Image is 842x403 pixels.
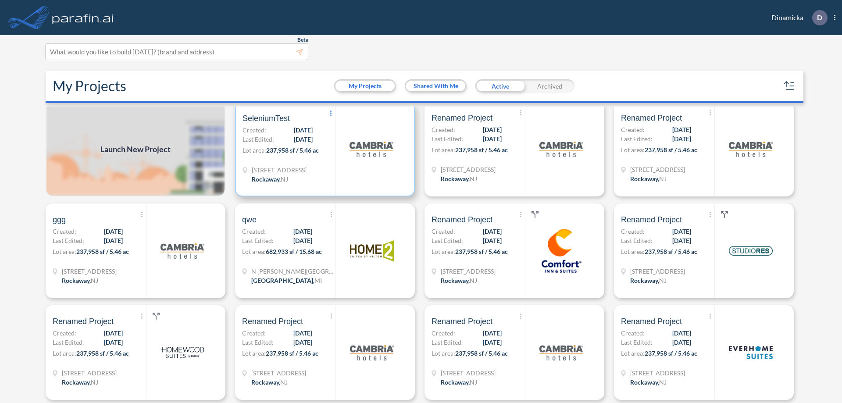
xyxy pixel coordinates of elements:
span: Last Edited: [53,338,84,347]
span: 237,958 sf / 5.46 ac [266,350,318,357]
p: D [817,14,822,21]
span: ggg [53,214,66,225]
img: logo [539,331,583,374]
span: Rockaway , [630,378,659,386]
span: Rockaway , [62,378,91,386]
span: Last Edited: [432,134,463,143]
span: MI [314,277,322,284]
span: Created: [243,125,266,135]
span: NJ [659,277,667,284]
span: Last Edited: [621,134,653,143]
span: Created: [432,125,455,134]
span: Created: [242,328,266,338]
span: 682,933 sf / 15.68 ac [266,248,322,255]
span: Rockaway , [441,378,470,386]
span: Lot area: [53,350,76,357]
span: [DATE] [293,328,312,338]
span: [DATE] [483,236,502,245]
span: Lot area: [53,248,76,255]
img: logo [539,127,583,171]
span: 321 Mt Hope Ave [62,368,117,378]
span: [DATE] [483,125,502,134]
span: Rockaway , [441,175,470,182]
span: Last Edited: [243,135,274,144]
span: [DATE] [293,338,312,347]
span: Lot area: [432,146,455,153]
div: Archived [525,79,574,93]
span: 321 Mt Hope Ave [630,165,685,174]
span: NJ [470,277,477,284]
span: [DATE] [294,125,313,135]
span: Renamed Project [432,214,492,225]
span: Renamed Project [432,316,492,327]
span: 321 Mt Hope Ave [251,368,306,378]
span: Last Edited: [621,236,653,245]
span: 237,958 sf / 5.46 ac [266,146,319,154]
span: Rockaway , [630,175,659,182]
span: Created: [242,227,266,236]
span: SeleniumTest [243,113,290,124]
span: Renamed Project [621,113,682,123]
div: Grand Rapids, MI [251,276,322,285]
span: Rockaway , [62,277,91,284]
span: Renamed Project [432,113,492,123]
span: N Wyndham Hill Dr NE [251,267,335,276]
span: [DATE] [672,227,691,236]
img: logo [729,331,773,374]
span: Lot area: [621,350,645,357]
span: 321 Mt Hope Ave [252,165,307,175]
span: Last Edited: [53,236,84,245]
div: Dinamicka [758,10,835,25]
img: logo [350,127,393,171]
span: [DATE] [293,236,312,245]
div: Rockaway, NJ [630,174,667,183]
img: logo [729,229,773,273]
span: 237,958 sf / 5.46 ac [645,248,697,255]
span: 321 Mt Hope Ave [630,267,685,276]
span: [DATE] [293,227,312,236]
div: Rockaway, NJ [441,174,477,183]
img: logo [161,331,204,374]
span: NJ [280,378,288,386]
span: 321 Mt Hope Ave [62,267,117,276]
span: Last Edited: [242,236,274,245]
span: Last Edited: [621,338,653,347]
span: [DATE] [672,236,691,245]
span: NJ [281,175,288,183]
span: Created: [621,328,645,338]
img: logo [161,229,204,273]
span: [DATE] [672,134,691,143]
span: Created: [621,125,645,134]
span: [DATE] [672,328,691,338]
span: 237,958 sf / 5.46 ac [76,350,129,357]
span: Last Edited: [432,338,463,347]
img: logo [50,9,115,26]
span: Lot area: [242,350,266,357]
button: Shared With Me [406,81,465,91]
div: Active [475,79,525,93]
span: [DATE] [294,135,313,144]
img: logo [729,127,773,171]
span: 237,958 sf / 5.46 ac [455,146,508,153]
span: 321 Mt Hope Ave [441,165,496,174]
span: 237,958 sf / 5.46 ac [645,350,697,357]
span: Created: [432,328,455,338]
span: Created: [621,227,645,236]
span: 321 Mt Hope Ave [441,267,496,276]
div: Rockaway, NJ [441,276,477,285]
span: Lot area: [621,146,645,153]
img: logo [350,331,394,374]
span: Created: [53,227,76,236]
span: 237,958 sf / 5.46 ac [455,248,508,255]
div: Rockaway, NJ [630,378,667,387]
div: Rockaway, NJ [441,378,477,387]
span: 321 Mt Hope Ave [630,368,685,378]
a: Launch New Project [46,102,225,196]
span: [DATE] [483,328,502,338]
span: 321 Mt Hope Ave [441,368,496,378]
span: [DATE] [104,328,123,338]
span: Renamed Project [621,214,682,225]
span: Lot area: [621,248,645,255]
span: [DATE] [104,236,123,245]
div: Rockaway, NJ [252,175,288,184]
